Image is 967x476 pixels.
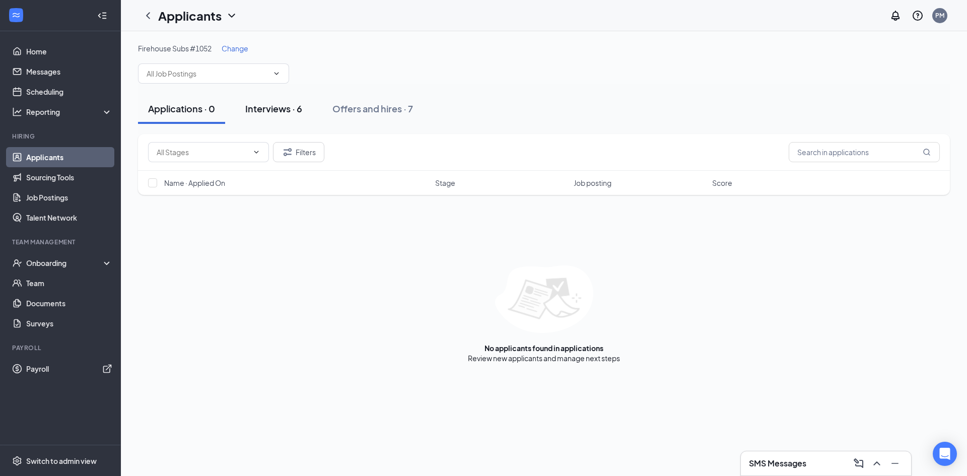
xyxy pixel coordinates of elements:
[749,458,806,469] h3: SMS Messages
[148,102,215,115] div: Applications · 0
[935,11,944,20] div: PM
[26,208,112,228] a: Talent Network
[12,456,22,466] svg: Settings
[332,102,413,115] div: Offers and hires · 7
[26,258,104,268] div: Onboarding
[222,44,248,53] span: Change
[12,258,22,268] svg: UserCheck
[485,343,603,353] div: No applicants found in applications
[853,457,865,469] svg: ComposeMessage
[26,456,97,466] div: Switch to admin view
[574,178,611,188] span: Job posting
[923,148,931,156] svg: MagnifyingGlass
[495,265,593,333] img: empty-state
[26,82,112,102] a: Scheduling
[158,7,222,24] h1: Applicants
[245,102,302,115] div: Interviews · 6
[11,10,21,20] svg: WorkstreamLogo
[887,455,903,471] button: Minimize
[12,238,110,246] div: Team Management
[851,455,867,471] button: ComposeMessage
[252,148,260,156] svg: ChevronDown
[889,10,902,22] svg: Notifications
[26,147,112,167] a: Applicants
[789,142,940,162] input: Search in applications
[889,457,901,469] svg: Minimize
[147,68,268,79] input: All Job Postings
[26,187,112,208] a: Job Postings
[272,70,281,78] svg: ChevronDown
[712,178,732,188] span: Score
[282,146,294,158] svg: Filter
[142,10,154,22] svg: ChevronLeft
[26,61,112,82] a: Messages
[97,11,107,21] svg: Collapse
[12,107,22,117] svg: Analysis
[164,178,225,188] span: Name · Applied On
[912,10,924,22] svg: QuestionInfo
[468,353,620,363] div: Review new applicants and manage next steps
[226,10,238,22] svg: ChevronDown
[26,359,112,379] a: PayrollExternalLink
[26,167,112,187] a: Sourcing Tools
[26,273,112,293] a: Team
[26,41,112,61] a: Home
[871,457,883,469] svg: ChevronUp
[138,44,212,53] span: Firehouse Subs #1052
[12,344,110,352] div: Payroll
[869,455,885,471] button: ChevronUp
[435,178,455,188] span: Stage
[26,293,112,313] a: Documents
[12,132,110,141] div: Hiring
[933,442,957,466] div: Open Intercom Messenger
[26,313,112,333] a: Surveys
[157,147,248,158] input: All Stages
[273,142,324,162] button: Filter Filters
[26,107,113,117] div: Reporting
